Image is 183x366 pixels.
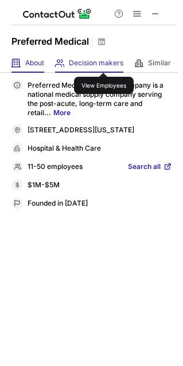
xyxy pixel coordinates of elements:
[28,162,83,172] p: 11-50 employees
[128,162,161,172] span: Search all
[28,125,172,136] div: [STREET_ADDRESS][US_STATE]
[23,7,92,21] img: ContactOut v5.3.10
[28,180,172,191] div: $1M-$5M
[148,58,171,68] span: Similar
[128,162,172,172] a: Search all
[69,58,123,68] span: Decision makers
[25,58,44,68] span: About
[53,108,71,117] a: More
[11,34,89,48] h1: Preferred Medical
[28,81,172,117] p: Preferred Medical, An NDC Company is a national medical supply company serving the post-acute, lo...
[28,199,172,209] div: Founded in [DATE]
[28,144,172,154] div: Hospital & Health Care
